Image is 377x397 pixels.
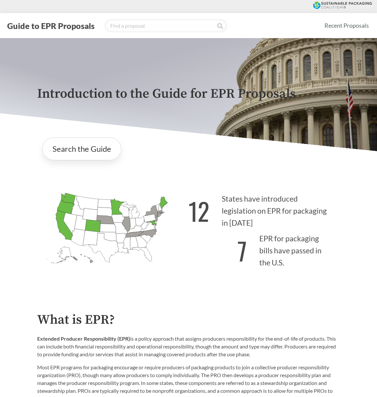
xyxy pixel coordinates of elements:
[188,189,340,229] p: States have introduced legislation on EPR for packaging in [DATE]
[37,335,130,342] strong: Extended Producer Responsibility (EPR)
[188,193,209,229] strong: 12
[105,19,227,32] input: Find a proposal
[188,229,340,269] p: EPR for packaging bills have passed in the U.S.
[5,21,97,31] button: Guide to EPR Proposals
[37,87,340,101] p: Introduction to the Guide for EPR Proposals
[322,18,372,33] a: Recent Proposals
[237,233,247,269] strong: 7
[42,137,121,160] a: Search the Guide
[37,335,340,358] p: is a policy approach that assigns producers responsibility for the end-of-life of products. This ...
[37,313,340,327] h2: What is EPR?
